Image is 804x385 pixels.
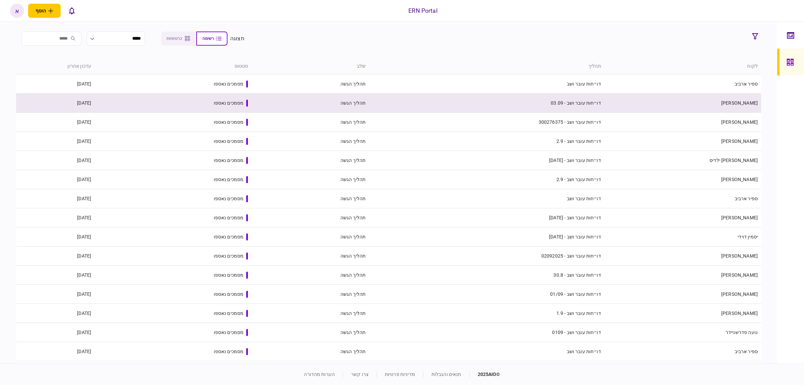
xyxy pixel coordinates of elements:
div: מסמכים נאספו [214,329,244,336]
a: [PERSON_NAME] [721,139,758,144]
td: תהליך הגשה [251,246,369,266]
td: דו״חות עובר ושב - [DATE] [369,208,604,227]
div: מסמכים נאספו [214,157,244,164]
td: תהליך הגשה [251,113,369,132]
td: [DATE] [16,285,94,304]
button: רשימה [196,32,227,46]
td: דו״חות עובר ושב - 01/09 [369,285,604,304]
td: [DATE] [16,304,94,323]
td: [DATE] [16,266,94,285]
span: כרטיסיות [166,36,182,41]
a: [PERSON_NAME] [721,311,758,316]
div: מסמכים נאספו [214,176,244,183]
td: דו״חות עובר ושב [369,74,604,94]
th: לקוח [604,59,761,74]
button: פתח רשימת התראות [65,4,79,18]
td: [DATE] [16,151,94,170]
td: [DATE] [16,342,94,361]
td: [DATE] [16,189,94,208]
td: דו״חות עובר ושב - 2.9 [369,132,604,151]
a: [PERSON_NAME] [721,119,758,125]
a: נועה פדרשניידר [726,330,758,335]
td: דו״חות עובר ושב [369,189,604,208]
td: [DATE] [16,74,94,94]
a: צרו קשר [351,372,368,377]
button: כרטיסיות [161,32,196,46]
td: תהליך הגשה [251,266,369,285]
td: [DATE] [16,132,94,151]
td: [DATE] [16,246,94,266]
div: מסמכים נאספו [214,348,244,355]
td: תהליך הגשה [251,208,369,227]
th: עדכון אחרון [16,59,94,74]
button: פתח תפריט להוספת לקוח [28,4,61,18]
td: דו״חות עובר ושב - 1.9 [369,304,604,323]
a: [PERSON_NAME] [721,253,758,259]
a: [PERSON_NAME] [721,272,758,278]
a: [PERSON_NAME] [721,100,758,106]
td: תהליך הגשה [251,285,369,304]
div: מסמכים נאספו [214,233,244,240]
td: דו״חות עובר ושב - 02092025 [369,246,604,266]
a: [PERSON_NAME] [721,291,758,297]
a: יסמין דוידי [738,234,758,239]
div: מסמכים נאספו [214,100,244,106]
div: מסמכים נאספו [214,214,244,221]
td: [DATE] [16,113,94,132]
td: [DATE] [16,208,94,227]
td: תהליך הגשה [251,170,369,189]
td: דו״חות עובר ושב - 31.8 [369,361,604,380]
a: [PERSON_NAME] [721,215,758,220]
a: מדיניות פרטיות [385,372,415,377]
td: תהליך הגשה [251,132,369,151]
th: סטטוס [94,59,251,74]
a: ספיר ארביב [735,349,758,354]
div: מסמכים נאספו [214,138,244,145]
td: תהליך הגשה [251,189,369,208]
div: תצוגה [230,35,245,43]
a: [PERSON_NAME] [721,177,758,182]
div: מסמכים נאספו [214,310,244,317]
td: תהליך הגשה [251,74,369,94]
td: תהליך הגשה [251,304,369,323]
td: דו״חות עובר ושב - [DATE] [369,227,604,246]
div: ERN Portal [408,6,437,15]
td: דו״חות עובר ושב - 2.9 [369,170,604,189]
th: תהליך [369,59,604,74]
td: [DATE] [16,323,94,342]
div: מסמכים נאספו [214,253,244,259]
div: מסמכים נאספו [214,272,244,278]
a: ספיר ארביב [735,81,758,87]
td: תהליך הגשה [251,94,369,113]
td: תהליך הגשה [251,361,369,380]
td: דו״חות עובר ושב - 0109 [369,323,604,342]
td: תהליך הגשה [251,323,369,342]
td: תהליך הגשה [251,342,369,361]
span: רשימה [202,36,214,41]
div: מסמכים נאספו [214,80,244,87]
td: [DATE] [16,170,94,189]
td: [DATE] [16,94,94,113]
td: דו״חות עובר ושב - 03.09 [369,94,604,113]
a: [PERSON_NAME] ילדיס [710,158,758,163]
td: דו״חות עובר ושב - [DATE] [369,151,604,170]
td: [DATE] [16,361,94,380]
a: תנאים והגבלות [431,372,461,377]
td: תהליך הגשה [251,227,369,246]
td: תהליך הגשה [251,151,369,170]
div: © 2025 AIO [469,371,500,378]
div: מסמכים נאספו [214,291,244,297]
td: [DATE] [16,227,94,246]
a: ספיר ארביב [735,196,758,201]
button: א [10,4,24,18]
a: הערות מהדורה [304,372,335,377]
div: מסמכים נאספו [214,119,244,125]
td: דו״חות עובר ושב [369,342,604,361]
td: דו״חות עובר ושב - 30.8 [369,266,604,285]
td: דו״חות עובר ושב - 300276375 [369,113,604,132]
div: מסמכים נאספו [214,195,244,202]
th: שלב [251,59,369,74]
